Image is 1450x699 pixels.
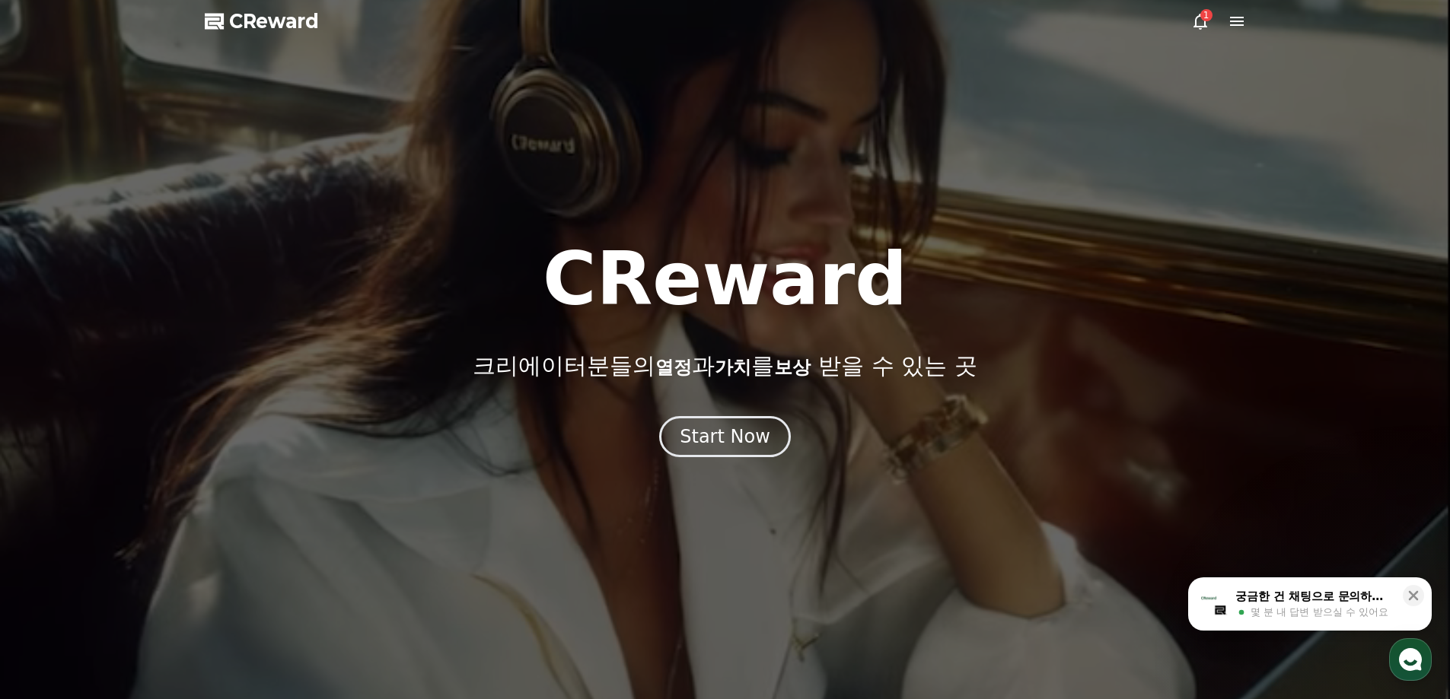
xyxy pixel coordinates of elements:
[680,424,770,449] div: Start Now
[48,505,57,517] span: 홈
[1191,12,1209,30] a: 1
[5,482,100,520] a: 홈
[229,9,319,33] span: CReward
[205,9,319,33] a: CReward
[543,243,907,316] h1: CReward
[473,352,977,380] p: 크리에이터분들의 과 를 받을 수 있는 곳
[100,482,196,520] a: 대화
[659,416,791,457] button: Start Now
[139,506,158,518] span: 대화
[1200,9,1213,21] div: 1
[715,357,751,378] span: 가치
[659,431,791,446] a: Start Now
[774,357,811,378] span: 보상
[196,482,292,520] a: 설정
[235,505,253,517] span: 설정
[655,357,692,378] span: 열정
